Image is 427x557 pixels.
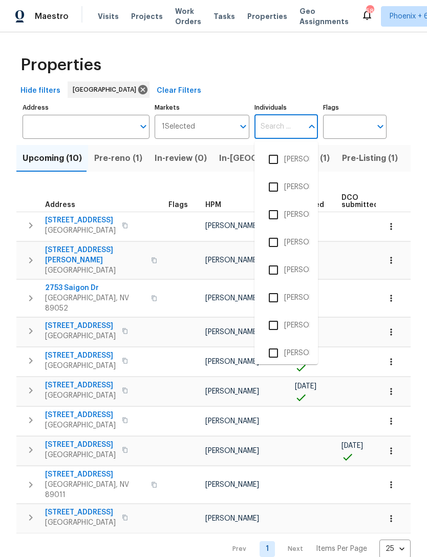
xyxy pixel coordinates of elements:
[205,201,221,209] span: HPM
[341,194,378,209] span: DCO submitted
[342,151,398,166] span: Pre-Listing (1)
[205,418,259,425] span: [PERSON_NAME]
[295,383,316,390] span: [DATE]
[263,287,310,308] li: [PERSON_NAME]
[131,11,163,22] span: Projects
[205,358,259,365] span: [PERSON_NAME]
[155,151,207,166] span: In-review (0)
[45,245,145,265] span: [STREET_ADDRESS][PERSON_NAME]
[73,85,140,95] span: [GEOGRAPHIC_DATA]
[45,420,116,430] span: [GEOGRAPHIC_DATA]
[254,115,303,139] input: Search ...
[205,447,259,455] span: [PERSON_NAME]
[45,480,145,500] span: [GEOGRAPHIC_DATA], NV 89011
[45,283,145,293] span: 2753 Saigon Dr
[366,6,373,16] div: 58
[45,507,116,518] span: [STREET_ADDRESS]
[263,149,310,170] li: [PERSON_NAME]
[68,81,150,98] div: [GEOGRAPHIC_DATA]
[341,442,363,449] span: [DATE]
[162,122,195,131] span: 1 Selected
[20,85,60,97] span: Hide filters
[98,11,119,22] span: Visits
[45,380,116,390] span: [STREET_ADDRESS]
[316,544,367,554] p: Items Per Page
[45,361,116,371] span: [GEOGRAPHIC_DATA]
[205,515,259,522] span: [PERSON_NAME]
[373,119,388,134] button: Open
[136,119,151,134] button: Open
[45,265,145,276] span: [GEOGRAPHIC_DATA]
[155,105,250,111] label: Markets
[305,119,319,134] button: Close
[45,225,116,236] span: [GEOGRAPHIC_DATA]
[45,469,145,480] span: [STREET_ADDRESS]
[205,222,259,230] span: [PERSON_NAME]
[263,176,310,198] li: [PERSON_NAME]
[263,259,310,281] li: [PERSON_NAME]
[260,541,275,557] a: Goto page 1
[247,11,287,22] span: Properties
[20,60,101,70] span: Properties
[236,119,250,134] button: Open
[45,321,116,331] span: [STREET_ADDRESS]
[45,215,116,225] span: [STREET_ADDRESS]
[94,151,142,166] span: Pre-reno (1)
[35,11,69,22] span: Maestro
[157,85,201,97] span: Clear Filters
[323,105,387,111] label: Flags
[263,315,310,336] li: [PERSON_NAME]
[205,328,259,336] span: [PERSON_NAME]
[263,232,310,253] li: [PERSON_NAME]
[45,450,116,460] span: [GEOGRAPHIC_DATA]
[45,390,116,401] span: [GEOGRAPHIC_DATA]
[45,440,116,450] span: [STREET_ADDRESS]
[175,6,201,27] span: Work Orders
[205,257,259,264] span: [PERSON_NAME]
[23,151,82,166] span: Upcoming (10)
[45,410,116,420] span: [STREET_ADDRESS]
[45,350,116,361] span: [STREET_ADDRESS]
[300,6,349,27] span: Geo Assignments
[16,81,65,100] button: Hide filters
[214,13,235,20] span: Tasks
[153,81,205,100] button: Clear Filters
[23,105,150,111] label: Address
[205,388,259,395] span: [PERSON_NAME]
[205,481,259,488] span: [PERSON_NAME]
[45,293,145,314] span: [GEOGRAPHIC_DATA], NV 89052
[45,331,116,341] span: [GEOGRAPHIC_DATA]
[205,295,259,302] span: [PERSON_NAME]
[219,151,330,166] span: In-[GEOGRAPHIC_DATA] (1)
[263,342,310,364] li: [PERSON_NAME]
[168,201,188,209] span: Flags
[263,204,310,225] li: [PERSON_NAME]
[254,105,318,111] label: Individuals
[45,201,75,209] span: Address
[45,518,116,528] span: [GEOGRAPHIC_DATA]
